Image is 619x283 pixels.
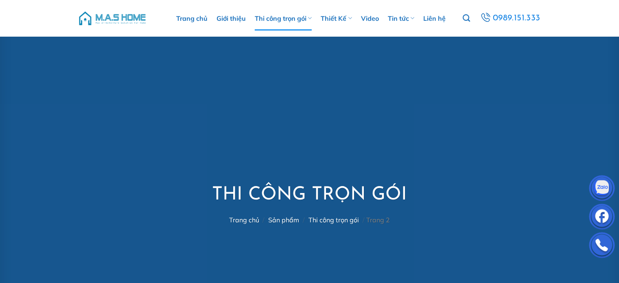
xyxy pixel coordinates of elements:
[492,11,542,25] span: 0989.151.333
[321,6,352,31] a: Thiết Kế
[423,6,446,31] a: Liên hệ
[78,6,147,31] img: M.A.S HOME – Tổng Thầu Thiết Kế Và Xây Nhà Trọn Gói
[212,216,407,224] nav: Trang 2
[303,216,305,224] span: /
[255,6,312,31] a: Thi công trọn gói
[229,216,259,224] a: Trang chủ
[388,6,414,31] a: Tin tức
[176,6,208,31] a: Trang chủ
[308,216,359,224] a: Thi công trọn gói
[262,216,265,224] span: /
[268,216,299,224] a: Sản phẩm
[361,6,379,31] a: Video
[477,11,543,26] a: 0989.151.333
[590,206,614,230] img: Facebook
[363,216,365,224] span: /
[212,183,407,207] h1: Thi công trọn gói
[590,234,614,259] img: Phone
[463,10,470,27] a: Tìm kiếm
[590,177,614,202] img: Zalo
[217,6,246,31] a: Giới thiệu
